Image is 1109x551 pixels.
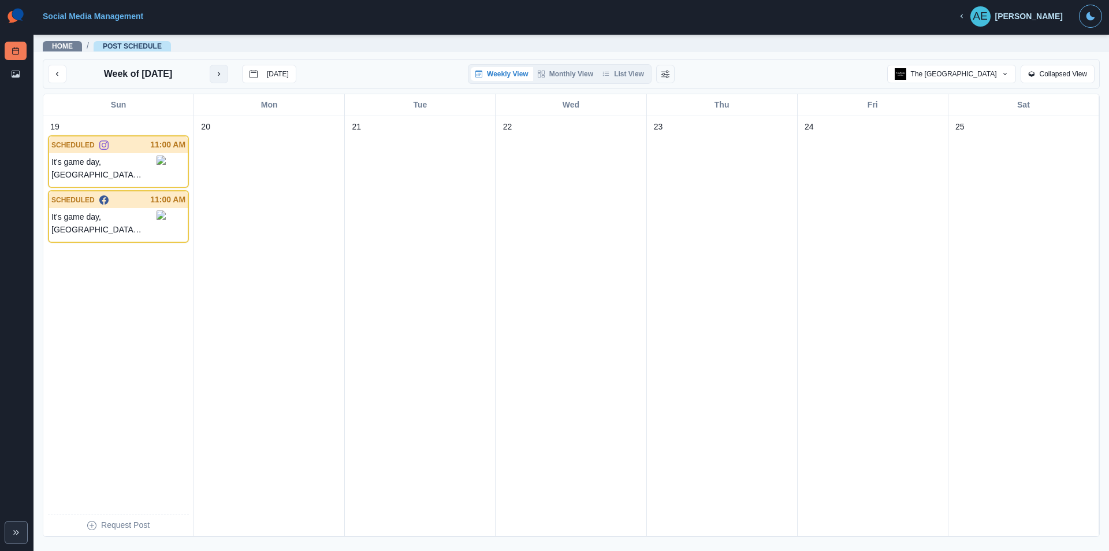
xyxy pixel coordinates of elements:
p: 19 [50,121,59,133]
div: Wed [496,94,646,116]
button: go to today [242,65,296,83]
div: Fri [798,94,948,116]
button: Toggle Mode [1079,5,1102,28]
div: Tue [345,94,496,116]
p: 22 [503,121,512,133]
button: Collapsed View [1021,65,1095,83]
div: Mon [194,94,345,116]
div: Anastasia Elie [973,2,988,30]
button: next month [210,65,228,83]
a: Media Library [5,65,27,83]
a: Post Schedule [103,42,162,50]
button: Monthly View [533,67,598,81]
p: 20 [201,121,210,133]
img: nnx1wmotlhcugcbg9obf [157,210,166,236]
button: List View [598,67,649,81]
p: It’s game day, [GEOGRAPHIC_DATA]! 🏈 Our home team is playing [DATE] at @attstadium, and the excit... [51,156,157,182]
button: Weekly View [471,67,533,81]
p: 24 [805,121,814,133]
a: Post Schedule [5,42,27,60]
p: 11:00 AM [150,194,185,206]
p: SCHEDULED [51,140,95,150]
a: Home [52,42,73,50]
a: Social Media Management [43,12,143,21]
img: nnx1wmotlhcugcbg9obf [157,156,166,182]
p: SCHEDULED [51,195,95,205]
div: Sat [948,94,1099,116]
p: Request Post [101,519,150,531]
p: [DATE] [267,70,289,78]
div: Thu [647,94,798,116]
span: / [87,40,89,52]
button: previous month [48,65,66,83]
p: Week of [DATE] [104,67,173,81]
div: [PERSON_NAME] [995,12,1063,21]
p: 21 [352,121,361,133]
p: 11:00 AM [150,139,185,151]
p: It’s game day, [GEOGRAPHIC_DATA]! 🏈 Our home team is playing [DATE] at @[GEOGRAPHIC_DATA], and th... [51,210,157,236]
button: [PERSON_NAME] [948,5,1072,28]
nav: breadcrumb [43,40,171,52]
button: Change View Order [656,65,675,83]
p: 23 [654,121,663,133]
div: Sun [43,94,194,116]
button: Expand [5,521,28,544]
p: 25 [955,121,965,133]
img: 78041208476 [895,68,906,80]
button: The [GEOGRAPHIC_DATA] [887,65,1016,83]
